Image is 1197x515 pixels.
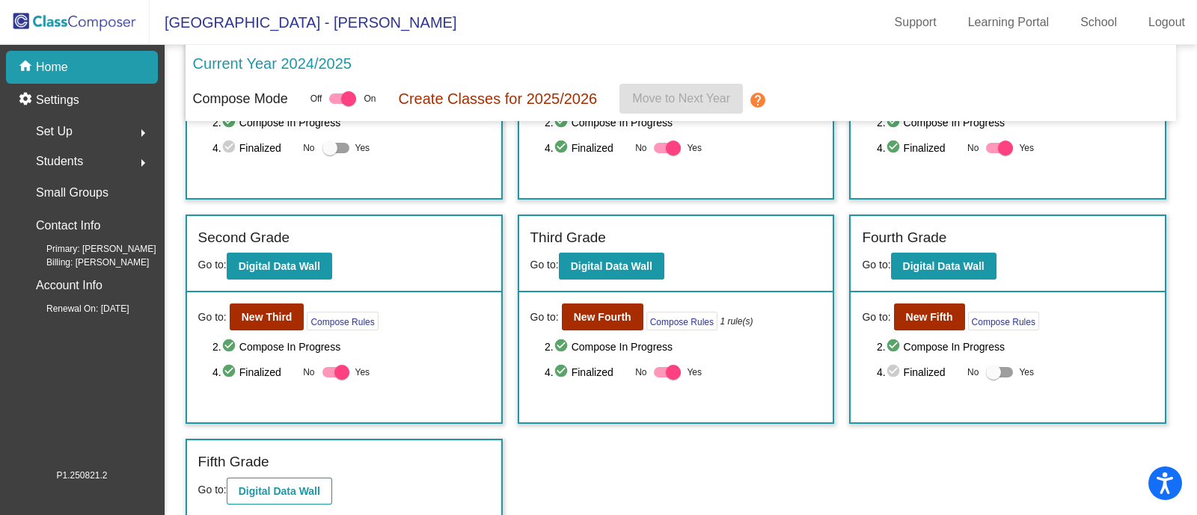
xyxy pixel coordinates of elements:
button: Digital Data Wall [891,253,997,280]
button: Move to Next Year [619,84,743,114]
span: Go to: [530,259,559,271]
mat-icon: arrow_right [134,154,152,172]
span: Move to Next Year [632,92,730,105]
button: Compose Rules [307,312,378,330]
span: [GEOGRAPHIC_DATA] - [PERSON_NAME] [150,10,456,34]
b: Digital Data Wall [571,260,652,272]
span: 4. Finalized [545,139,628,157]
p: Current Year 2024/2025 [193,52,352,75]
mat-icon: check_circle [554,114,572,132]
button: New Fourth [562,303,643,330]
span: Yes [355,139,370,157]
span: 4. Finalized [877,139,960,157]
span: No [967,141,979,155]
span: 4. Finalized [545,363,628,381]
mat-icon: help [749,91,767,109]
p: Small Groups [36,182,108,203]
span: Go to: [862,259,890,271]
span: Off [310,92,322,105]
b: New Third [242,311,293,323]
span: No [967,366,979,379]
span: 4. Finalized [212,363,296,381]
b: Digital Data Wall [239,485,320,497]
span: Renewal On: [DATE] [22,302,129,315]
button: Digital Data Wall [227,478,332,505]
p: Settings [36,91,79,109]
label: Second Grade [198,227,290,249]
a: Support [883,10,949,34]
label: Fourth Grade [862,227,946,249]
mat-icon: check_circle [886,363,904,381]
span: On [364,92,376,105]
mat-icon: arrow_right [134,124,152,142]
button: New Fifth [894,303,965,330]
p: Compose Mode [193,89,288,109]
span: 4. Finalized [877,363,960,381]
a: Logout [1136,10,1197,34]
a: Learning Portal [956,10,1062,34]
span: 2. Compose In Progress [545,338,821,356]
span: 2. Compose In Progress [212,338,489,356]
mat-icon: check_circle [886,114,904,132]
span: Yes [1019,363,1034,381]
span: 2. Compose In Progress [212,114,489,132]
span: Go to: [198,309,227,325]
button: Digital Data Wall [227,253,332,280]
span: Yes [687,363,702,381]
label: Fifth Grade [198,451,269,473]
span: Yes [687,139,702,157]
span: 2. Compose In Progress [545,114,821,132]
span: 2. Compose In Progress [877,114,1154,132]
button: New Third [230,303,304,330]
p: Create Classes for 2025/2026 [398,87,597,110]
mat-icon: check_circle [221,114,239,132]
label: Third Grade [530,227,606,249]
i: 1 rule(s) [720,315,753,328]
span: 2. Compose In Progress [877,338,1154,356]
mat-icon: check_circle [886,338,904,356]
p: Home [36,58,68,76]
p: Contact Info [36,215,100,236]
span: 4. Finalized [212,139,296,157]
mat-icon: check_circle [221,363,239,381]
b: Digital Data Wall [903,260,985,272]
span: Go to: [198,259,227,271]
mat-icon: check_circle [886,139,904,157]
span: Go to: [530,309,559,325]
span: No [303,366,314,379]
mat-icon: home [18,58,36,76]
span: Yes [1019,139,1034,157]
b: New Fourth [574,311,631,323]
span: Go to: [862,309,890,325]
span: Go to: [198,484,227,496]
span: Set Up [36,121,73,142]
a: School [1068,10,1129,34]
span: No [635,141,646,155]
mat-icon: settings [18,91,36,109]
button: Compose Rules [968,312,1039,330]
span: No [635,366,646,379]
b: New Fifth [906,311,953,323]
mat-icon: check_circle [554,338,572,356]
button: Digital Data Wall [559,253,664,280]
span: Billing: [PERSON_NAME] [22,256,149,269]
mat-icon: check_circle [221,139,239,157]
span: No [303,141,314,155]
b: Digital Data Wall [239,260,320,272]
span: Students [36,151,83,172]
mat-icon: check_circle [554,139,572,157]
span: Primary: [PERSON_NAME] [22,242,156,256]
button: Compose Rules [646,312,717,330]
mat-icon: check_circle [221,338,239,356]
mat-icon: check_circle [554,363,572,381]
p: Account Info [36,275,102,296]
span: Yes [355,363,370,381]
